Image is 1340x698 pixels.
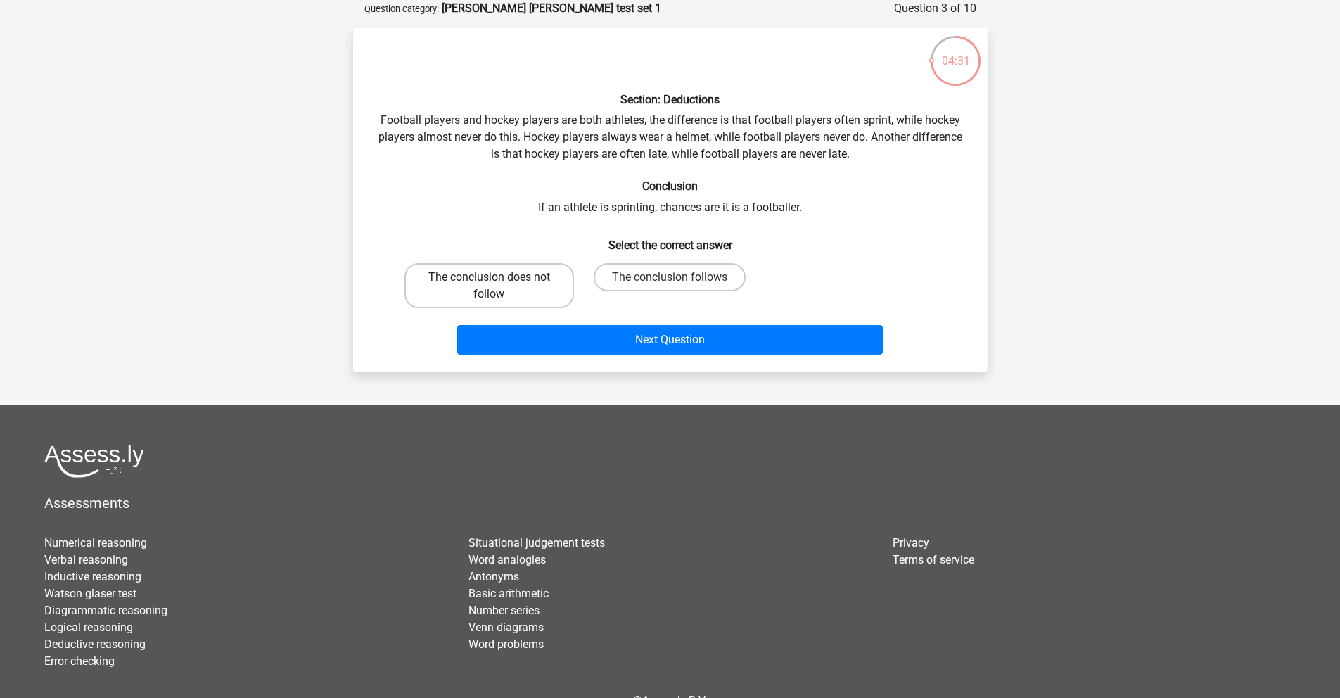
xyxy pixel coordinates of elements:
small: Question category: [364,4,439,14]
a: Number series [468,604,540,617]
a: Antonyms [468,570,519,583]
a: Logical reasoning [44,621,133,634]
button: Next Question [457,325,883,355]
a: Situational judgement tests [468,536,605,550]
h6: Conclusion [376,179,965,193]
h6: Section: Deductions [376,93,965,106]
div: 04:31 [929,34,982,70]
a: Deductive reasoning [44,637,146,651]
a: Verbal reasoning [44,553,128,566]
a: Inductive reasoning [44,570,141,583]
a: Watson glaser test [44,587,136,600]
a: Word problems [468,637,544,651]
div: Football players and hockey players are both athletes, the difference is that football players of... [359,39,982,360]
a: Terms of service [893,553,974,566]
label: The conclusion does not follow [404,263,574,308]
a: Basic arithmetic [468,587,549,600]
a: Diagrammatic reasoning [44,604,167,617]
a: Word analogies [468,553,546,566]
a: Error checking [44,654,115,668]
h6: Select the correct answer [376,227,965,252]
label: The conclusion follows [594,263,746,291]
h5: Assessments [44,495,1296,512]
img: Assessly logo [44,445,144,478]
a: Privacy [893,536,929,550]
a: Numerical reasoning [44,536,147,550]
a: Venn diagrams [468,621,544,634]
strong: [PERSON_NAME] [PERSON_NAME] test set 1 [442,1,661,15]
